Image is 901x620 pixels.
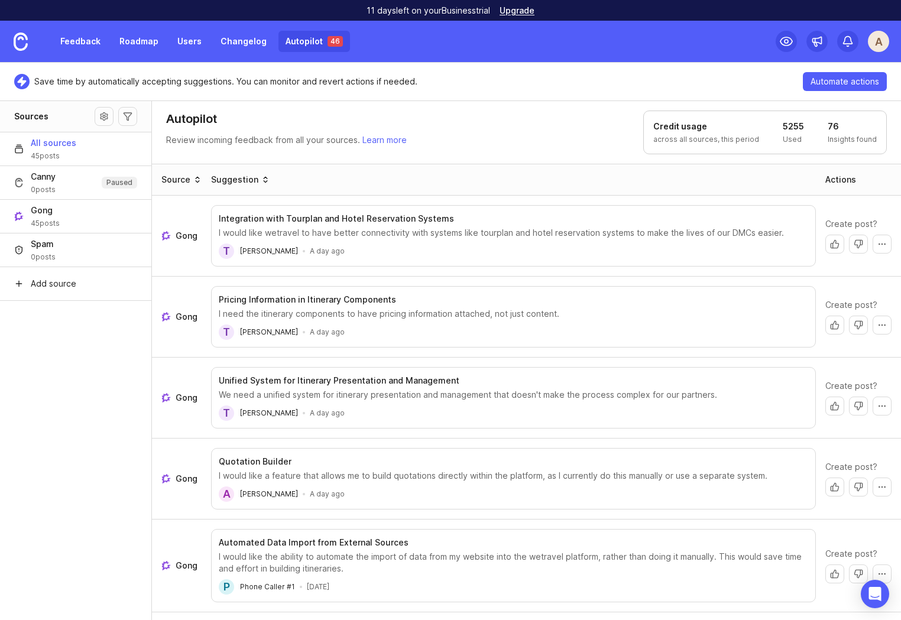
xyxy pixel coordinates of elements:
h3: Quotation Builder [219,456,291,468]
button: More actions [873,316,892,335]
span: All sources [31,137,76,149]
span: Create post? [825,380,877,392]
button: Quotation BuilderI would like a feature that allows me to build quotations directly within the pl... [211,448,816,509]
div: Suggestion [211,174,258,186]
div: Open Intercom Messenger [861,580,889,608]
span: Create post? [825,218,877,230]
button: Pricing Information in Itinerary ComponentsI need the itinerary components to have pricing inform... [211,286,816,348]
button: Dismiss with no action [849,235,868,254]
h3: Automated Data Import from External Sources [219,537,409,548]
button: Integration with Tourplan and Hotel Reservation SystemsI would like wetravel to have better conne... [211,205,816,267]
span: Gong [176,311,197,323]
button: Create post [825,235,844,254]
a: T[PERSON_NAME] [219,405,298,421]
button: More actions [873,564,892,583]
span: [PERSON_NAME] [240,489,298,498]
span: Phone Caller #1 [240,582,295,591]
button: Create post [825,316,844,335]
span: Add source [31,278,76,290]
p: 11 days left on your Business trial [367,5,490,17]
p: Paused [106,178,132,187]
button: More actions [873,478,892,496]
p: across all sources, this period [653,135,759,144]
a: See more about where this Gong post draft came from [161,473,202,485]
button: Dismiss with no action [849,316,868,335]
span: Canny [31,171,56,183]
div: I would like wetravel to have better connectivity with systems like tourplan and hotel reservatio... [219,227,808,239]
a: Users [170,31,209,52]
button: Create post [825,564,844,583]
span: Gong [176,392,197,404]
span: Gong [176,560,197,572]
p: Save time by automatically accepting suggestions. You can monitor and revert actions if needed. [34,76,417,87]
a: T[PERSON_NAME] [219,324,298,340]
button: Create post [825,397,844,416]
a: See more about where this Gong post draft came from [161,311,202,323]
div: A [219,486,234,502]
span: [PERSON_NAME] [240,408,298,417]
a: A[PERSON_NAME] [219,486,298,502]
a: Autopilot 46 [278,31,350,52]
button: Unified System for Itinerary Presentation and ManagementWe need a unified system for itinerary pr... [211,367,816,429]
h1: Sources [14,111,48,122]
img: gong [161,312,171,322]
p: Used [783,135,804,144]
div: I need the itinerary components to have pricing information attached, not just content. [219,308,808,320]
button: Source settings [95,107,114,126]
a: Changelog [213,31,274,52]
div: T [219,405,234,421]
a: PPhone Caller #1 [219,579,295,595]
span: Create post? [825,461,877,473]
div: I would like a feature that allows me to build quotations directly within the platform, as I curr... [219,470,808,482]
p: Review incoming feedback from all your sources. [166,134,407,146]
span: 0 posts [31,252,56,262]
span: [PERSON_NAME] [240,246,298,255]
img: Gong [14,212,24,221]
button: A [868,31,889,52]
span: Gong [176,473,197,485]
a: Feedback [53,31,108,52]
span: 45 posts [31,219,60,228]
img: gong [161,474,171,483]
button: Create post [825,478,844,496]
img: gong [161,561,171,570]
div: T [219,244,234,259]
span: [PERSON_NAME] [240,327,298,336]
button: Automate actions [803,72,887,91]
span: Create post? [825,548,877,560]
div: I would like the ability to automate the import of data from my website into the wetravel platfor... [219,551,808,574]
span: 45 posts [31,151,76,161]
h1: 5255 [783,121,804,132]
button: Dismiss with no action [849,564,868,583]
a: Learn more [362,135,407,145]
h1: Autopilot [166,111,217,127]
a: See more about where this Gong post draft came from [161,230,202,242]
a: See more about where this Gong post draft came from [161,560,202,572]
div: We need a unified system for itinerary presentation and management that doesn't make the process ... [219,389,808,401]
span: Gong [176,230,197,242]
div: T [219,324,234,340]
img: gong [161,393,171,402]
button: Automated Data Import from External SourcesI would like the ability to automate the import of dat... [211,529,816,602]
span: Create post? [825,299,877,311]
h3: Integration with Tourplan and Hotel Reservation Systems [219,213,454,225]
div: Actions [825,174,856,186]
a: See more about where this Gong post draft came from [161,392,202,404]
a: Roadmap [112,31,166,52]
img: gong [161,231,171,241]
div: Source [161,174,190,186]
p: 46 [330,37,340,46]
h1: 76 [828,121,877,132]
p: Insights found [828,135,877,144]
img: Canny [14,178,24,187]
a: T[PERSON_NAME] [219,244,298,259]
button: More actions [873,397,892,416]
span: Spam [31,238,56,250]
h3: Pricing Information in Itinerary Components [219,294,396,306]
button: Dismiss with no action [849,397,868,416]
img: Canny Home [14,33,28,51]
span: 0 posts [31,185,56,194]
a: Upgrade [500,7,534,15]
h1: Credit usage [653,121,759,132]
